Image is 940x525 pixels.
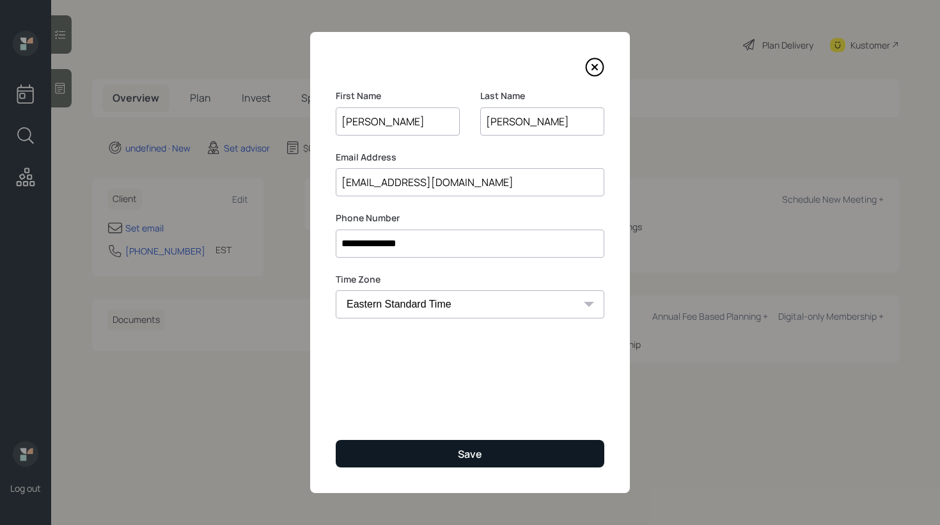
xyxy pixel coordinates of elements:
label: Last Name [480,90,604,102]
label: Time Zone [336,273,604,286]
label: Email Address [336,151,604,164]
div: Save [458,447,482,461]
label: First Name [336,90,460,102]
button: Save [336,440,604,467]
label: Phone Number [336,212,604,224]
